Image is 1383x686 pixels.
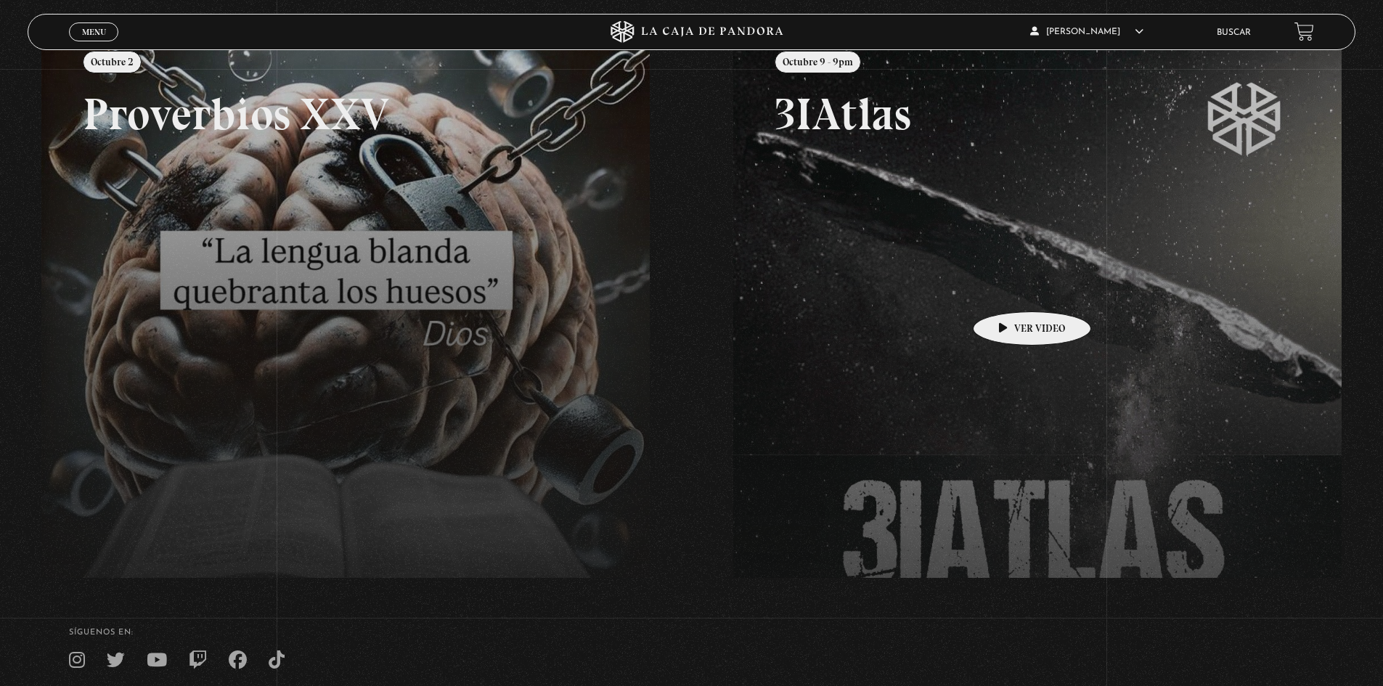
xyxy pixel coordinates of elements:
span: [PERSON_NAME] [1030,28,1143,36]
a: Buscar [1217,28,1251,37]
span: Menu [82,28,106,36]
span: Cerrar [77,40,111,50]
h4: SÍguenos en: [69,629,1314,637]
a: View your shopping cart [1294,22,1314,41]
